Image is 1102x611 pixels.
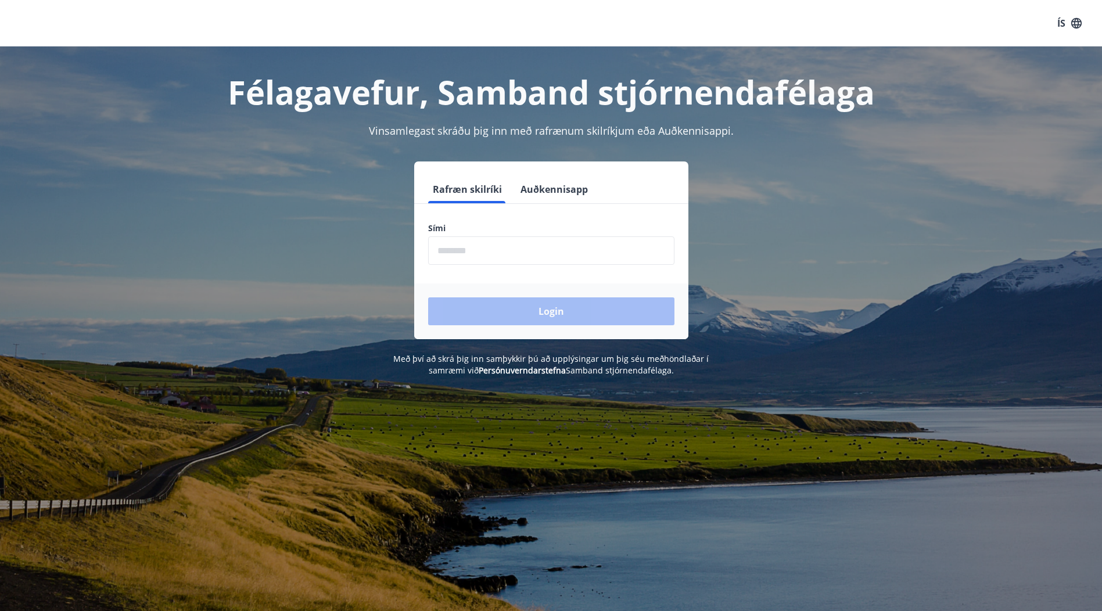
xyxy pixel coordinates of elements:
h1: Félagavefur, Samband stjórnendafélaga [147,70,956,114]
button: Auðkennisapp [516,175,593,203]
label: Sími [428,222,674,234]
button: ÍS [1051,13,1088,34]
a: Persónuverndarstefna [479,365,566,376]
span: Með því að skrá þig inn samþykkir þú að upplýsingar um þig séu meðhöndlaðar í samræmi við Samband... [393,353,709,376]
button: Rafræn skilríki [428,175,507,203]
span: Vinsamlegast skráðu þig inn með rafrænum skilríkjum eða Auðkennisappi. [369,124,734,138]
